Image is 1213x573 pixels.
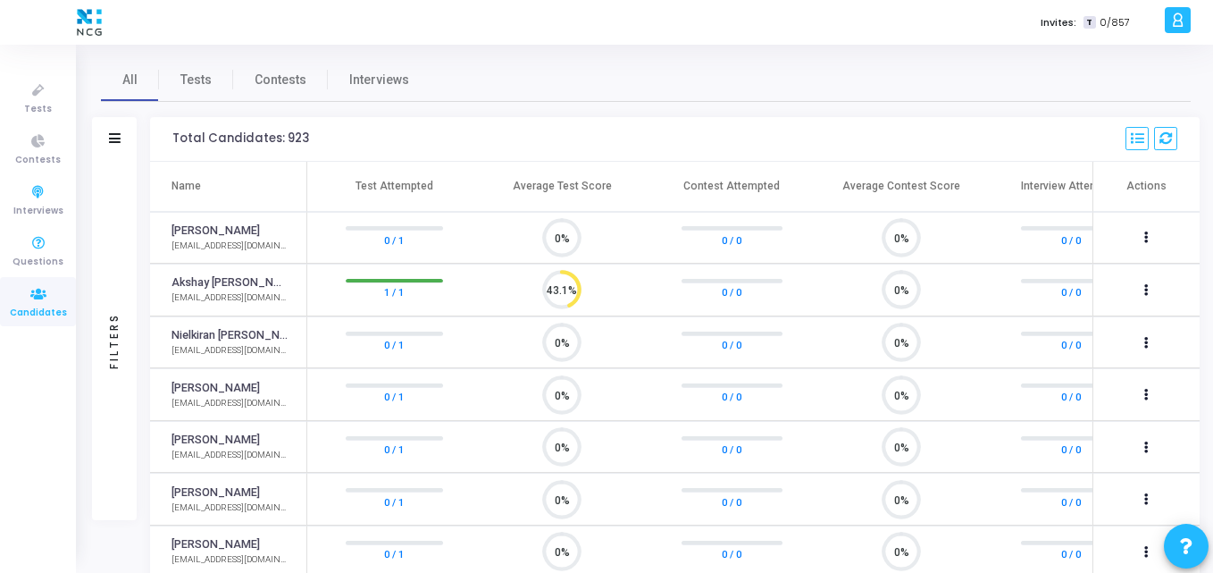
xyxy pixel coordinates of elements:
span: Interviews [349,71,409,89]
div: [EMAIL_ADDRESS][DOMAIN_NAME] [171,240,289,253]
span: All [122,71,138,89]
div: [EMAIL_ADDRESS][DOMAIN_NAME] [171,344,289,358]
img: logo [72,4,106,40]
a: 0 / 1 [384,441,404,459]
a: 0 / 1 [384,388,404,406]
span: Candidates [10,306,67,321]
a: 0 / 0 [722,545,741,563]
a: [PERSON_NAME] [171,380,260,397]
a: 0 / 0 [1061,388,1081,406]
a: 0 / 0 [1061,441,1081,459]
span: T [1083,16,1095,29]
span: Contests [15,153,61,168]
a: 0 / 0 [1061,493,1081,510]
div: Total Candidates: 923 [172,131,309,146]
span: 0/857 [1100,15,1130,30]
a: [PERSON_NAME] [171,536,260,553]
a: [PERSON_NAME] [171,485,260,501]
th: Actions [1092,162,1200,212]
a: 0 / 0 [1061,545,1081,563]
div: Name [171,178,201,194]
span: Tests [180,71,212,89]
a: 0 / 1 [384,231,404,249]
a: Akshay [PERSON_NAME] [171,274,289,291]
a: 0 / 0 [722,231,741,249]
a: 0 / 0 [722,388,741,406]
th: Interview Attempted [986,162,1156,212]
a: 0 / 1 [384,545,404,563]
a: [PERSON_NAME] [171,432,260,449]
a: 0 / 0 [1061,283,1081,301]
a: 0 / 0 [1061,336,1081,354]
a: Nielkiran [PERSON_NAME] [171,327,289,344]
a: 1 / 1 [384,283,404,301]
div: [EMAIL_ADDRESS][DOMAIN_NAME] [171,291,289,305]
a: 0 / 1 [384,336,404,354]
div: [EMAIL_ADDRESS][DOMAIN_NAME] [171,553,289,567]
div: Filters [106,242,122,439]
span: Tests [24,102,52,117]
a: 0 / 0 [722,493,741,510]
div: [EMAIL_ADDRESS][DOMAIN_NAME] [171,397,289,410]
div: [EMAIL_ADDRESS][DOMAIN_NAME] [171,449,289,462]
label: Invites: [1041,15,1076,30]
span: Questions [13,255,63,270]
a: 0 / 0 [722,336,741,354]
span: Interviews [13,204,63,219]
a: 0 / 1 [384,493,404,510]
th: Contest Attempted [647,162,816,212]
th: Test Attempted [307,162,477,212]
a: 0 / 0 [1061,231,1081,249]
a: 0 / 0 [722,441,741,459]
th: Average Contest Score [816,162,986,212]
th: Average Test Score [477,162,647,212]
span: Contests [255,71,306,89]
a: [PERSON_NAME] [171,223,260,240]
a: 0 / 0 [722,283,741,301]
div: [EMAIL_ADDRESS][DOMAIN_NAME] [171,501,289,515]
